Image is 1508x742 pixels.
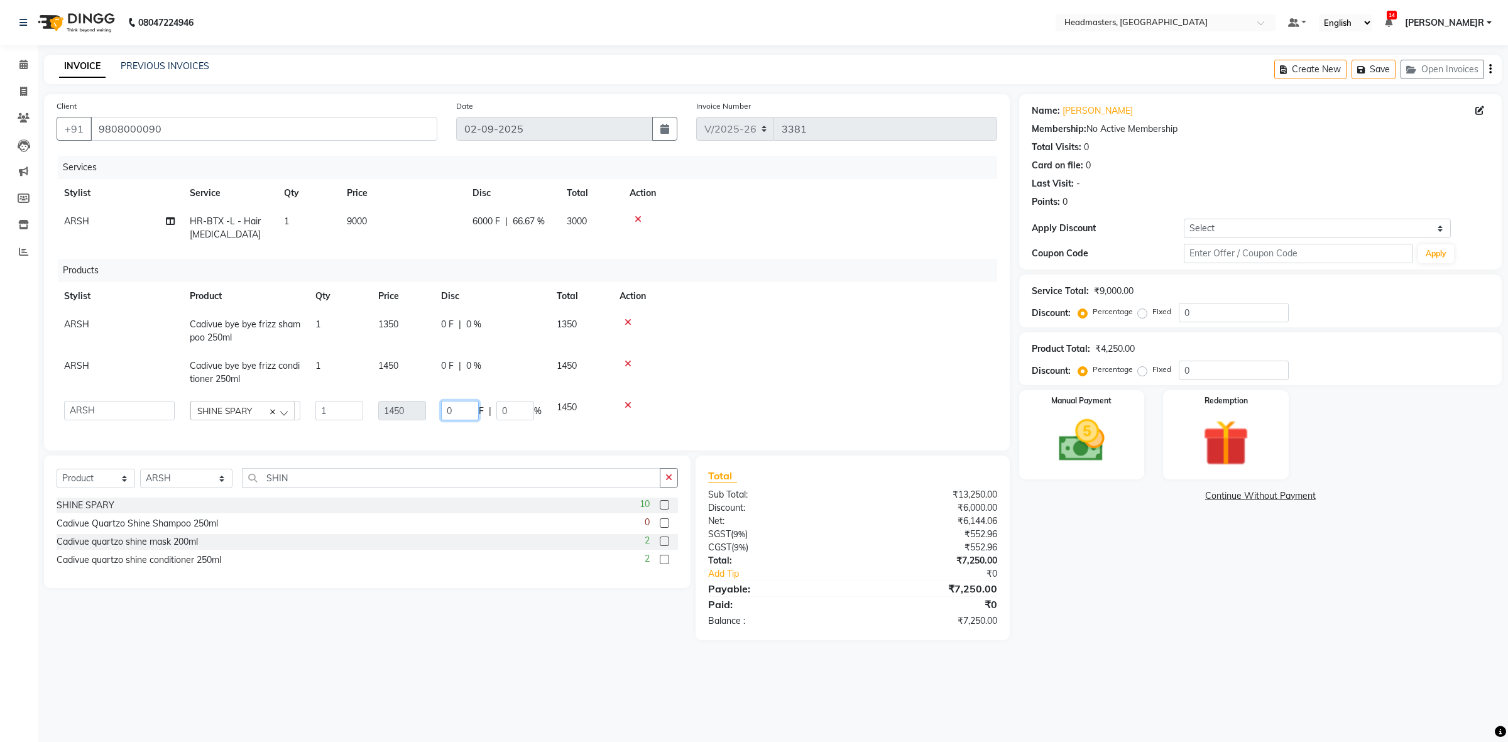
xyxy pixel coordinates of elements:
[1032,141,1081,154] div: Total Visits:
[708,542,731,553] span: CGST
[699,488,853,501] div: Sub Total:
[190,360,300,385] span: Cadivue bye bye frizz conditioner 250ml
[378,319,398,330] span: 1350
[1188,414,1264,472] img: _gift.svg
[567,216,587,227] span: 3000
[182,179,276,207] th: Service
[1152,306,1171,317] label: Fixed
[473,215,500,228] span: 6000 F
[371,282,434,310] th: Price
[853,488,1007,501] div: ₹13,250.00
[1032,285,1089,298] div: Service Total:
[853,541,1007,554] div: ₹552.96
[513,215,545,228] span: 66.67 %
[645,516,650,529] span: 0
[557,401,577,413] span: 1450
[242,468,661,488] input: Search or Scan
[190,216,261,240] span: HR-BTX -L - Hair [MEDICAL_DATA]
[339,179,465,207] th: Price
[1352,60,1396,79] button: Save
[853,528,1007,541] div: ₹552.96
[434,282,549,310] th: Disc
[57,282,182,310] th: Stylist
[466,359,481,373] span: 0 %
[1032,195,1060,209] div: Points:
[58,156,1007,179] div: Services
[190,319,300,343] span: Cadivue bye bye frizz shampoo 250ml
[699,614,853,628] div: Balance :
[699,581,853,596] div: Payable:
[466,318,481,331] span: 0 %
[456,101,473,112] label: Date
[1418,244,1454,263] button: Apply
[734,542,746,552] span: 9%
[559,179,622,207] th: Total
[1032,177,1074,190] div: Last Visit:
[699,554,853,567] div: Total:
[1152,364,1171,375] label: Fixed
[853,554,1007,567] div: ₹7,250.00
[1063,195,1068,209] div: 0
[853,501,1007,515] div: ₹6,000.00
[57,535,198,548] div: Cadivue quartzo shine mask 200ml
[696,101,751,112] label: Invoice Number
[1401,60,1484,79] button: Open Invoices
[276,179,339,207] th: Qty
[622,179,997,207] th: Action
[1274,60,1347,79] button: Create New
[459,318,461,331] span: |
[1093,364,1133,375] label: Percentage
[308,282,371,310] th: Qty
[284,216,289,227] span: 1
[1385,17,1392,28] a: 14
[90,117,437,141] input: Search by Name/Mobile/Email/Code
[1032,104,1060,117] div: Name:
[64,360,89,371] span: ARSH
[465,179,559,207] th: Disc
[1205,395,1248,406] label: Redemption
[459,359,461,373] span: |
[197,405,252,416] span: SHINE SPARY
[1032,123,1489,136] div: No Active Membership
[58,259,1007,282] div: Products
[645,534,650,547] span: 2
[699,528,853,541] div: ( )
[878,567,1007,581] div: ₹0
[378,360,398,371] span: 1450
[441,318,454,331] span: 0 F
[1051,395,1112,406] label: Manual Payment
[612,282,997,310] th: Action
[1022,489,1499,503] a: Continue Without Payment
[557,360,577,371] span: 1450
[708,528,731,540] span: SGST
[1405,16,1484,30] span: [PERSON_NAME]R
[479,405,484,418] span: F
[182,282,308,310] th: Product
[1032,222,1184,235] div: Apply Discount
[853,614,1007,628] div: ₹7,250.00
[699,567,878,581] a: Add Tip
[32,5,118,40] img: logo
[489,405,491,418] span: |
[64,216,89,227] span: ARSH
[57,499,114,512] div: SHINE SPARY
[1084,141,1089,154] div: 0
[1184,244,1412,263] input: Enter Offer / Coupon Code
[315,360,320,371] span: 1
[57,179,182,207] th: Stylist
[59,55,106,78] a: INVOICE
[138,5,194,40] b: 08047224946
[733,529,745,539] span: 9%
[64,319,89,330] span: ARSH
[1086,159,1091,172] div: 0
[57,517,218,530] div: Cadivue Quartzo Shine Shampoo 250ml
[57,117,92,141] button: +91
[645,552,650,565] span: 2
[57,101,77,112] label: Client
[557,319,577,330] span: 1350
[549,282,612,310] th: Total
[1094,285,1134,298] div: ₹9,000.00
[441,359,454,373] span: 0 F
[1032,364,1071,378] div: Discount:
[640,498,650,511] span: 10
